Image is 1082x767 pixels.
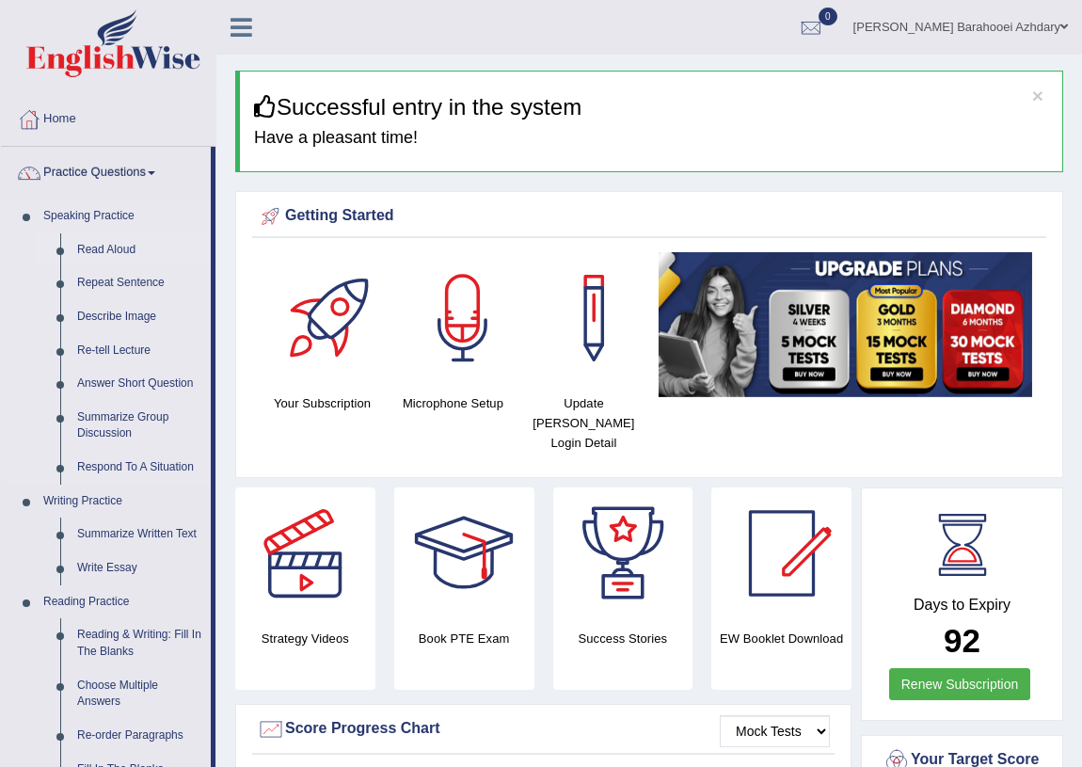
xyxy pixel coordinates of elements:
[819,8,837,25] span: 0
[69,551,211,585] a: Write Essay
[69,401,211,451] a: Summarize Group Discussion
[257,715,830,743] div: Score Progress Chart
[659,252,1032,397] img: small5.jpg
[235,629,375,648] h4: Strategy Videos
[69,233,211,267] a: Read Aloud
[35,485,211,519] a: Writing Practice
[528,393,640,453] h4: Update [PERSON_NAME] Login Detail
[1,147,211,194] a: Practice Questions
[397,393,509,413] h4: Microphone Setup
[266,393,378,413] h4: Your Subscription
[69,300,211,334] a: Describe Image
[69,367,211,401] a: Answer Short Question
[883,597,1042,614] h4: Days to Expiry
[254,95,1048,120] h3: Successful entry in the system
[35,585,211,619] a: Reading Practice
[553,629,693,648] h4: Success Stories
[1032,86,1043,105] button: ×
[257,202,1042,231] div: Getting Started
[394,629,534,648] h4: Book PTE Exam
[69,266,211,300] a: Repeat Sentence
[69,518,211,551] a: Summarize Written Text
[711,629,851,648] h4: EW Booklet Download
[69,334,211,368] a: Re-tell Lecture
[889,668,1031,700] a: Renew Subscription
[69,618,211,668] a: Reading & Writing: Fill In The Blanks
[35,200,211,233] a: Speaking Practice
[254,129,1048,148] h4: Have a pleasant time!
[69,451,211,485] a: Respond To A Situation
[944,622,980,659] b: 92
[69,719,211,753] a: Re-order Paragraphs
[69,669,211,719] a: Choose Multiple Answers
[1,93,215,140] a: Home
